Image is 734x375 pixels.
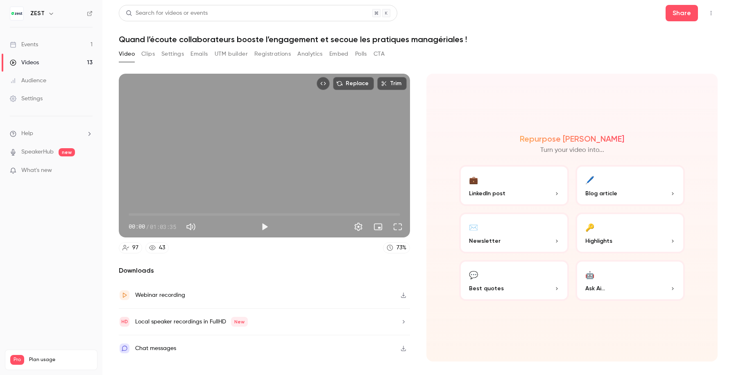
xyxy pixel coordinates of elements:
[119,266,410,276] h2: Downloads
[150,222,176,231] span: 01:03:35
[21,166,52,175] span: What's new
[585,268,594,281] div: 🤖
[459,260,569,301] button: 💬Best quotes
[469,268,478,281] div: 💬
[540,145,604,155] p: Turn your video into...
[145,242,169,253] a: 43
[135,290,185,300] div: Webinar recording
[30,9,45,18] h6: ZEST
[350,219,367,235] button: Settings
[383,242,410,253] a: 73%
[190,47,208,61] button: Emails
[390,219,406,235] button: Full screen
[254,47,291,61] button: Registrations
[585,284,605,293] span: Ask Ai...
[135,343,176,353] div: Chat messages
[10,41,38,49] div: Events
[469,173,478,186] div: 💼
[83,167,93,174] iframe: Noticeable Trigger
[132,244,138,252] div: 97
[575,260,685,301] button: 🤖Ask Ai...
[396,244,406,252] div: 73 %
[129,222,145,231] span: 00:00
[10,95,43,103] div: Settings
[183,219,199,235] button: Mute
[129,222,176,231] div: 00:00
[469,284,504,293] span: Best quotes
[469,237,501,245] span: Newsletter
[469,221,478,233] div: ✉️
[10,355,24,365] span: Pro
[161,47,184,61] button: Settings
[141,47,155,61] button: Clips
[119,34,718,44] h1: Quand l’écoute collaborateurs booste l’engagement et secoue les pratiques managériales !
[297,47,323,61] button: Analytics
[355,47,367,61] button: Polls
[585,173,594,186] div: 🖊️
[317,77,330,90] button: Embed video
[29,357,92,363] span: Plan usage
[585,221,594,233] div: 🔑
[370,219,386,235] button: Turn on miniplayer
[159,244,165,252] div: 43
[215,47,248,61] button: UTM builder
[585,189,617,198] span: Blog article
[575,165,685,206] button: 🖊️Blog article
[705,7,718,20] button: Top Bar Actions
[459,212,569,253] button: ✉️Newsletter
[59,148,75,156] span: new
[10,129,93,138] li: help-dropdown-opener
[469,189,505,198] span: LinkedIn post
[146,222,149,231] span: /
[666,5,698,21] button: Share
[256,219,273,235] button: Play
[21,148,54,156] a: SpeakerHub
[374,47,385,61] button: CTA
[21,129,33,138] span: Help
[575,212,685,253] button: 🔑Highlights
[10,59,39,67] div: Videos
[119,242,142,253] a: 97
[119,47,135,61] button: Video
[329,47,349,61] button: Embed
[231,317,248,327] span: New
[459,165,569,206] button: 💼LinkedIn post
[520,134,624,144] h2: Repurpose [PERSON_NAME]
[585,237,612,245] span: Highlights
[135,317,248,327] div: Local speaker recordings in FullHD
[10,77,46,85] div: Audience
[10,7,23,20] img: ZEST
[126,9,208,18] div: Search for videos or events
[333,77,374,90] button: Replace
[377,77,407,90] button: Trim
